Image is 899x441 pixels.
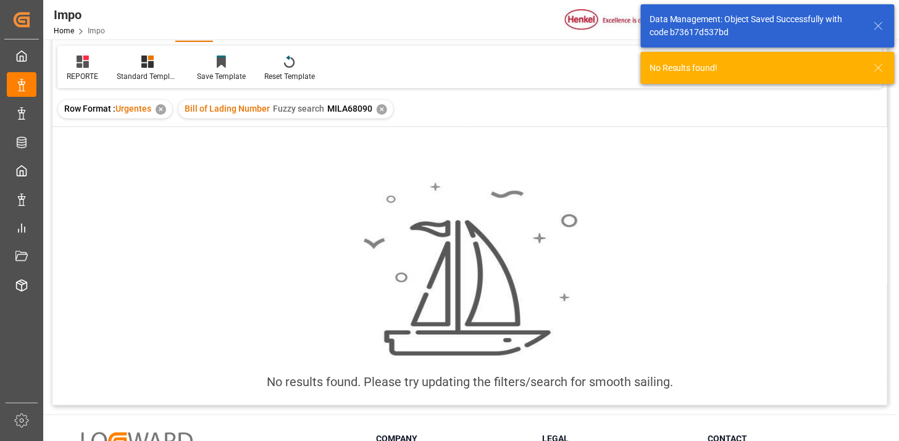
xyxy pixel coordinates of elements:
[54,27,74,35] a: Home
[64,104,115,113] span: Row Format :
[273,104,324,113] span: Fuzzy search
[156,104,166,115] div: ✕
[650,62,862,75] div: No Results found!
[117,71,178,82] div: Standard Templates
[267,373,673,391] div: No results found. Please try updating the filters/search for smooth sailing.
[197,71,246,82] div: Save Template
[362,181,578,358] img: smooth_sailing.jpeg
[377,104,387,115] div: ✕
[67,71,98,82] div: REPORTE
[650,13,862,39] div: Data Management: Object Saved Successfully with code b73617d537bd
[115,104,151,113] span: Urgentes
[264,71,315,82] div: Reset Template
[185,104,270,113] span: Bill of Lading Number
[327,104,372,113] span: MILA68090
[54,6,105,24] div: Impo
[565,9,669,31] img: Henkel%20logo.jpg_1689854090.jpg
